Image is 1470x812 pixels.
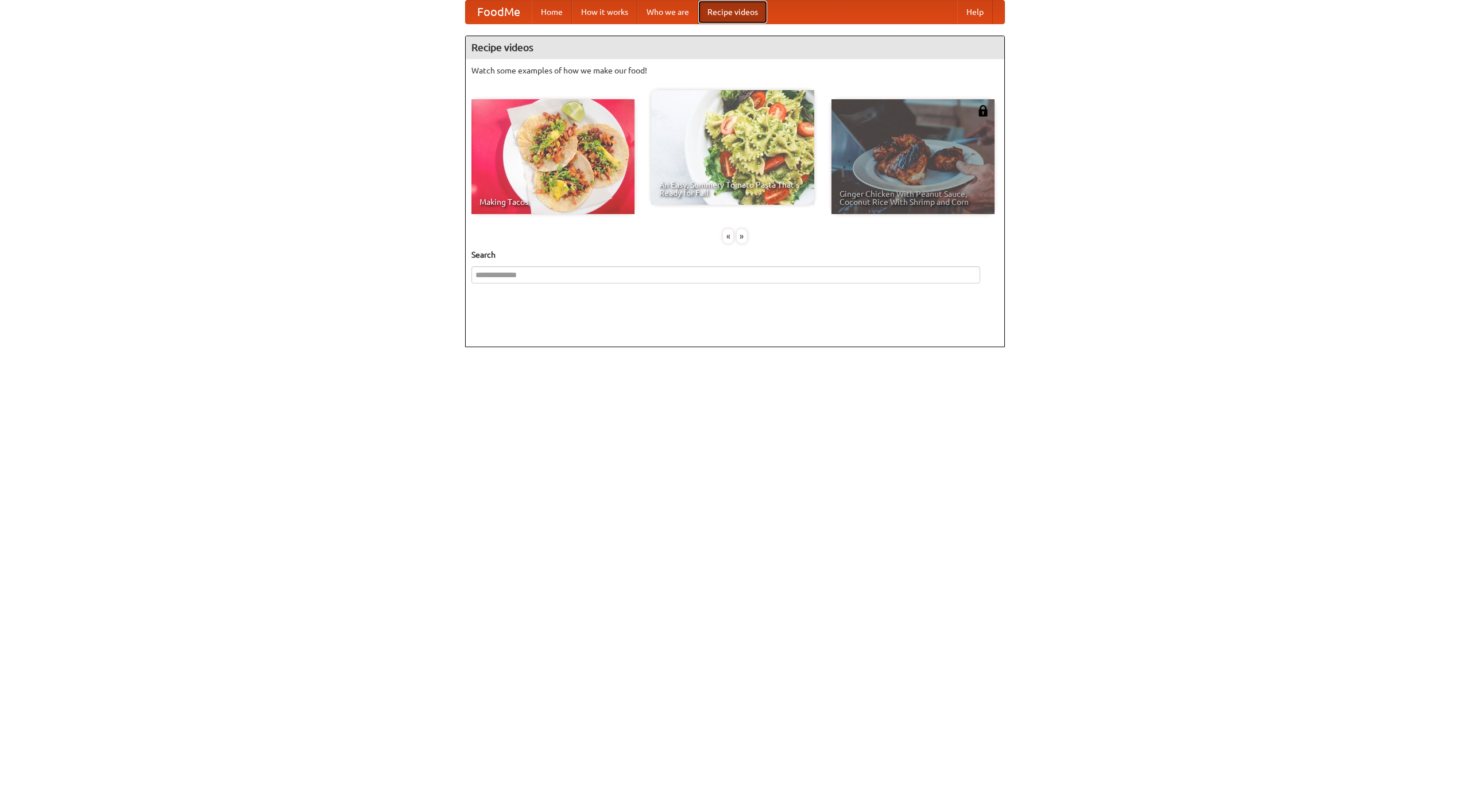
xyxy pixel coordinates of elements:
a: Making Tacos [471,99,635,214]
h5: Search [471,249,999,261]
a: How it works [572,1,637,24]
span: An Easy, Summery Tomato Pasta That's Ready for Fall [659,181,806,197]
div: » [737,229,747,243]
p: Watch some examples of how we make our food! [471,65,999,76]
a: Recipe videos [698,1,767,24]
span: Making Tacos [479,198,626,206]
a: Who we are [637,1,698,24]
h4: Recipe videos [466,36,1004,59]
a: FoodMe [466,1,532,24]
img: 483408.png [977,105,989,116]
a: Help [957,1,993,24]
a: An Easy, Summery Tomato Pasta That's Ready for Fall [651,90,814,205]
a: Home [532,1,572,24]
div: « [723,229,733,243]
